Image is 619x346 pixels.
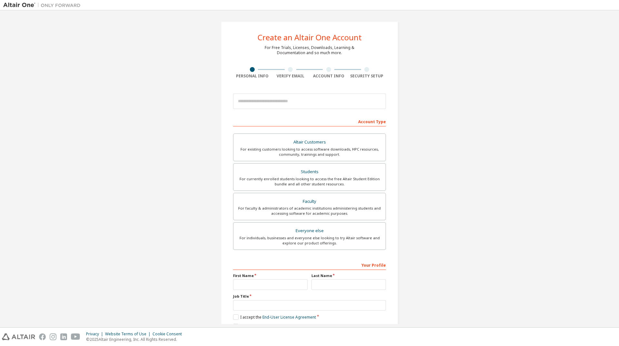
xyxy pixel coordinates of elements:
div: Cookie Consent [152,331,186,337]
div: Account Info [309,74,348,79]
div: Privacy [86,331,105,337]
img: facebook.svg [39,333,46,340]
p: © 2025 Altair Engineering, Inc. All Rights Reserved. [86,337,186,342]
div: Students [237,167,382,176]
img: instagram.svg [50,333,56,340]
div: Security Setup [348,74,386,79]
label: I would like to receive marketing emails from Altair [233,324,333,329]
a: End-User License Agreement [262,314,316,320]
label: First Name [233,273,308,278]
div: Your Profile [233,260,386,270]
img: linkedin.svg [60,333,67,340]
div: For existing customers looking to access software downloads, HPC resources, community, trainings ... [237,147,382,157]
div: Verify Email [271,74,310,79]
div: Everyone else [237,226,382,235]
img: Altair One [3,2,84,8]
img: youtube.svg [71,333,80,340]
div: Faculty [237,197,382,206]
div: Create an Altair One Account [258,34,362,41]
div: Personal Info [233,74,271,79]
div: For faculty & administrators of academic institutions administering students and accessing softwa... [237,206,382,216]
div: Altair Customers [237,138,382,147]
div: For individuals, businesses and everyone else looking to try Altair software and explore our prod... [237,235,382,246]
div: Account Type [233,116,386,126]
label: I accept the [233,314,316,320]
div: For currently enrolled students looking to access the free Altair Student Edition bundle and all ... [237,176,382,187]
div: For Free Trials, Licenses, Downloads, Learning & Documentation and so much more. [265,45,354,55]
label: Job Title [233,294,386,299]
div: Website Terms of Use [105,331,152,337]
img: altair_logo.svg [2,333,35,340]
label: Last Name [311,273,386,278]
